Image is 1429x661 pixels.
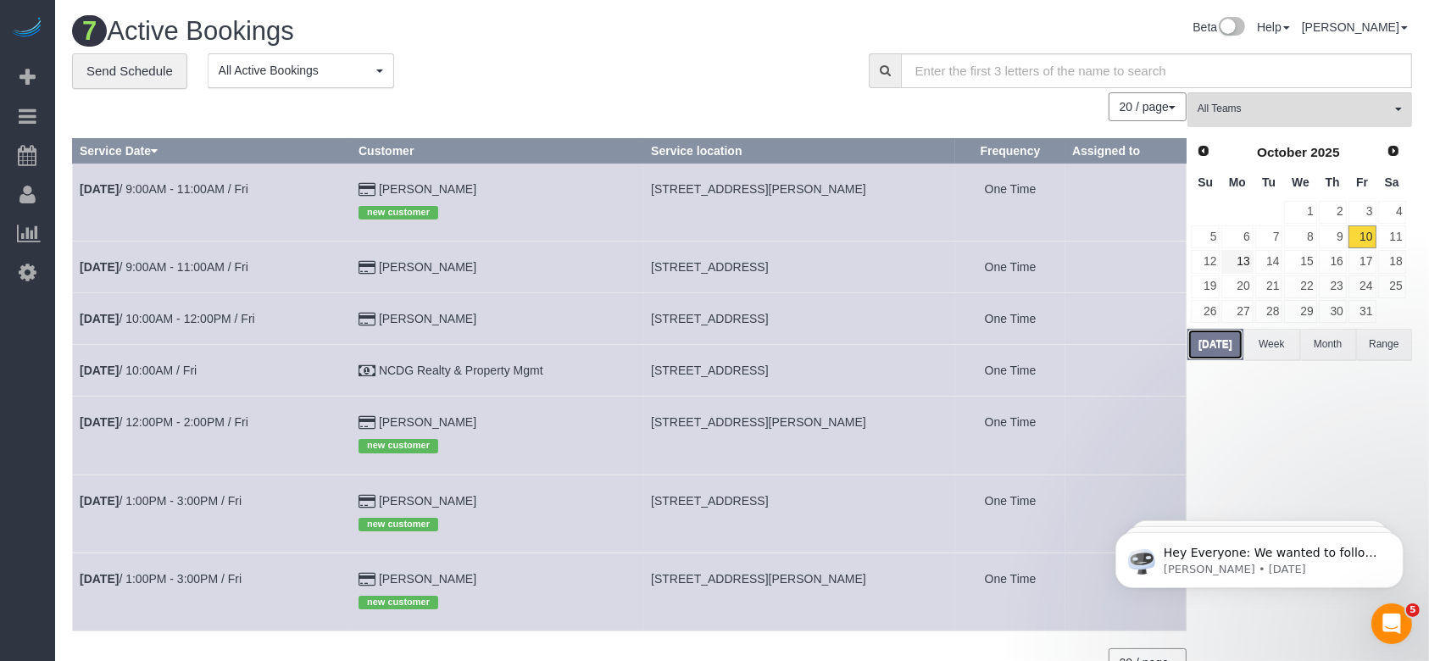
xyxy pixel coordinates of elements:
a: [DATE]/ 1:00PM - 3:00PM / Fri [80,572,242,586]
a: 29 [1284,300,1316,323]
a: Beta [1193,20,1245,34]
td: Frequency [955,242,1065,293]
a: 17 [1348,250,1376,273]
a: Send Schedule [72,53,187,89]
button: All Active Bookings [208,53,394,88]
span: 7 [72,15,107,47]
span: [STREET_ADDRESS][PERSON_NAME] [651,182,866,196]
td: Service location [644,242,956,293]
i: Credit Card Payment [359,184,375,196]
a: 10 [1348,225,1376,248]
a: [PERSON_NAME] [379,415,476,429]
a: [PERSON_NAME] [1302,20,1408,34]
td: Assigned to [1065,553,1187,630]
td: Customer [352,397,644,475]
a: 2 [1319,201,1347,224]
a: 7 [1255,225,1283,248]
a: 23 [1319,275,1347,298]
td: Assigned to [1065,475,1187,553]
b: [DATE] [80,364,119,377]
iframe: Intercom notifications message [1090,497,1429,615]
a: 21 [1255,275,1283,298]
span: October [1257,145,1307,159]
button: All Teams [1187,92,1412,127]
span: [STREET_ADDRESS] [651,364,768,377]
button: 20 / page [1109,92,1187,121]
span: Next [1387,144,1400,158]
b: [DATE] [80,494,119,508]
td: Schedule date [73,345,352,397]
span: [STREET_ADDRESS] [651,260,768,274]
button: [DATE] [1187,329,1243,360]
th: Service location [644,138,956,163]
a: 31 [1348,300,1376,323]
a: 28 [1255,300,1283,323]
a: 15 [1284,250,1316,273]
td: Schedule date [73,397,352,475]
a: 8 [1284,225,1316,248]
nav: Pagination navigation [1109,92,1187,121]
a: Help [1257,20,1290,34]
td: Assigned to [1065,397,1187,475]
span: [STREET_ADDRESS][PERSON_NAME] [651,572,866,586]
td: Schedule date [73,475,352,553]
span: Friday [1356,175,1368,189]
a: 13 [1221,250,1253,273]
td: Customer [352,242,644,293]
img: New interface [1217,17,1245,39]
th: Assigned to [1065,138,1187,163]
ol: All Teams [1187,92,1412,119]
td: Assigned to [1065,345,1187,397]
i: Credit Card Payment [359,574,375,586]
td: Customer [352,553,644,630]
td: Frequency [955,553,1065,630]
td: Service location [644,475,956,553]
a: 4 [1378,201,1406,224]
h1: Active Bookings [72,17,730,46]
a: 1 [1284,201,1316,224]
td: Schedule date [73,553,352,630]
a: 27 [1221,300,1253,323]
b: [DATE] [80,415,119,429]
a: [PERSON_NAME] [379,572,476,586]
th: Customer [352,138,644,163]
a: [DATE]/ 9:00AM - 11:00AM / Fri [80,182,248,196]
i: Credit Card Payment [359,496,375,508]
a: 9 [1319,225,1347,248]
td: Customer [352,345,644,397]
span: Tuesday [1262,175,1276,189]
i: Credit Card Payment [359,314,375,325]
img: Automaid Logo [10,17,44,41]
td: Customer [352,163,644,241]
td: Service location [644,553,956,630]
button: Range [1356,329,1412,360]
b: [DATE] [80,182,119,196]
a: [DATE]/ 12:00PM - 2:00PM / Fri [80,415,248,429]
th: Service Date [73,138,352,163]
a: 5 [1191,225,1220,248]
a: 25 [1378,275,1406,298]
a: 19 [1191,275,1220,298]
td: Service location [644,163,956,241]
a: 20 [1221,275,1253,298]
td: Frequency [955,475,1065,553]
td: Schedule date [73,163,352,241]
span: Wednesday [1292,175,1309,189]
b: [DATE] [80,312,119,325]
td: Schedule date [73,293,352,345]
span: 2025 [1310,145,1339,159]
td: Assigned to [1065,242,1187,293]
a: 11 [1378,225,1406,248]
td: Service location [644,397,956,475]
td: Frequency [955,345,1065,397]
th: Frequency [955,138,1065,163]
a: 26 [1191,300,1220,323]
span: Monday [1229,175,1246,189]
span: new customer [359,596,438,609]
span: Saturday [1385,175,1399,189]
p: Message from Ellie, sent 3d ago [74,65,292,81]
td: Schedule date [73,242,352,293]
